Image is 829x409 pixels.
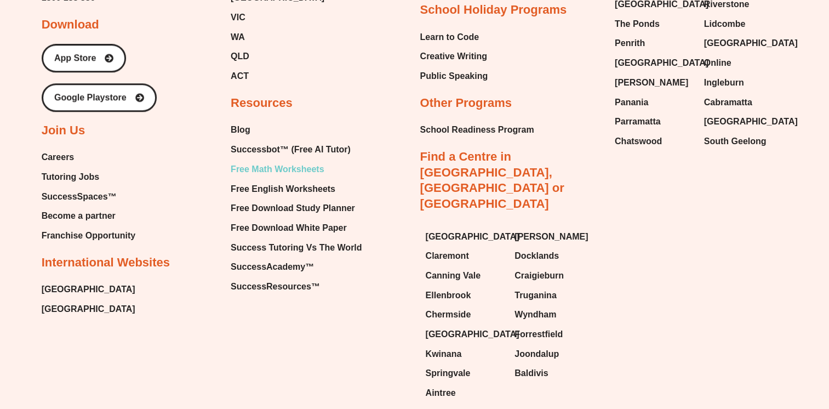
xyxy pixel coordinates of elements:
[425,268,504,284] a: Canning Vale
[231,259,314,275] span: SuccessAcademy™
[704,113,782,130] a: [GEOGRAPHIC_DATA]
[514,268,593,284] a: Craigieburn
[54,93,127,102] span: Google Playstore
[704,35,782,52] a: [GEOGRAPHIC_DATA]
[514,229,588,245] span: [PERSON_NAME]
[42,44,126,72] a: App Store
[425,306,504,323] a: Chermside
[231,259,362,275] a: SuccessAcademy™
[231,122,362,138] a: Blog
[231,161,362,178] a: Free Math Worksheets
[425,326,504,343] a: [GEOGRAPHIC_DATA]
[231,68,324,84] a: ACT
[615,16,693,32] a: The Ponds
[514,346,559,362] span: Joondalup
[425,306,471,323] span: Chermside
[231,181,335,197] span: Free English Worksheets
[704,113,798,130] span: [GEOGRAPHIC_DATA]
[514,326,593,343] a: Forrestfield
[514,365,593,382] a: Baldivis
[425,248,468,264] span: Claremont
[615,35,645,52] span: Penrith
[231,220,362,236] a: Free Download White Paper
[425,385,455,401] span: Aintree
[420,68,488,84] span: Public Speaking
[231,240,362,256] a: Success Tutoring Vs The World
[615,75,693,91] a: [PERSON_NAME]
[42,149,136,166] a: Careers
[514,306,556,323] span: Wyndham
[774,356,829,409] iframe: Chat Widget
[425,365,470,382] span: Springvale
[615,16,660,32] span: The Ponds
[231,48,249,65] span: QLD
[615,35,693,52] a: Penrith
[425,385,504,401] a: Aintree
[514,365,548,382] span: Baldivis
[42,169,136,185] a: Tutoring Jobs
[615,133,662,150] span: Chatswood
[425,287,471,304] span: Ellenbrook
[615,113,693,130] a: Parramatta
[704,75,744,91] span: Ingleburn
[42,255,170,271] h2: International Websites
[231,95,293,111] h2: Resources
[615,75,688,91] span: [PERSON_NAME]
[425,346,461,362] span: Kwinana
[615,133,693,150] a: Chatswood
[231,141,362,158] a: Successbot™ (Free AI Tutor)
[420,48,488,65] a: Creative Writing
[42,83,157,112] a: Google Playstore
[420,122,534,138] a: School Readiness Program
[514,306,593,323] a: Wyndham
[42,208,116,224] span: Become a partner
[615,94,693,111] a: Panania
[42,189,136,205] a: SuccessSpaces™
[425,268,480,284] span: Canning Vale
[42,228,136,244] a: Franchise Opportunity
[425,229,519,245] span: [GEOGRAPHIC_DATA]
[704,75,782,91] a: Ingleburn
[42,281,135,298] a: [GEOGRAPHIC_DATA]
[704,133,782,150] a: South Geelong
[231,9,324,26] a: VIC
[42,123,85,139] h2: Join Us
[704,94,752,111] span: Cabramatta
[231,181,362,197] a: Free English Worksheets
[704,133,767,150] span: South Geelong
[231,48,324,65] a: QLD
[42,301,135,317] a: [GEOGRAPHIC_DATA]
[420,150,564,211] a: Find a Centre in [GEOGRAPHIC_DATA], [GEOGRAPHIC_DATA] or [GEOGRAPHIC_DATA]
[231,279,362,295] a: SuccessResources™
[420,2,567,18] h2: School Holiday Programs
[420,29,488,46] a: Learn to Code
[420,95,512,111] h2: Other Programs
[514,229,593,245] a: [PERSON_NAME]
[704,16,746,32] span: Lidcombe
[231,220,347,236] span: Free Download White Paper
[514,268,564,284] span: Craigieburn
[54,54,96,63] span: App Store
[514,287,556,304] span: Truganina
[425,229,504,245] a: [GEOGRAPHIC_DATA]
[704,55,782,71] a: Online
[42,17,99,33] h2: Download
[231,161,324,178] span: Free Math Worksheets
[425,248,504,264] a: Claremont
[704,55,731,71] span: Online
[42,189,117,205] span: SuccessSpaces™
[420,29,479,46] span: Learn to Code
[425,326,519,343] span: [GEOGRAPHIC_DATA]
[615,94,648,111] span: Panania
[231,200,362,217] a: Free Download Study Planner
[231,29,245,46] span: WA
[231,9,245,26] span: VIC
[42,208,136,224] a: Become a partner
[231,68,249,84] span: ACT
[231,279,320,295] span: SuccessResources™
